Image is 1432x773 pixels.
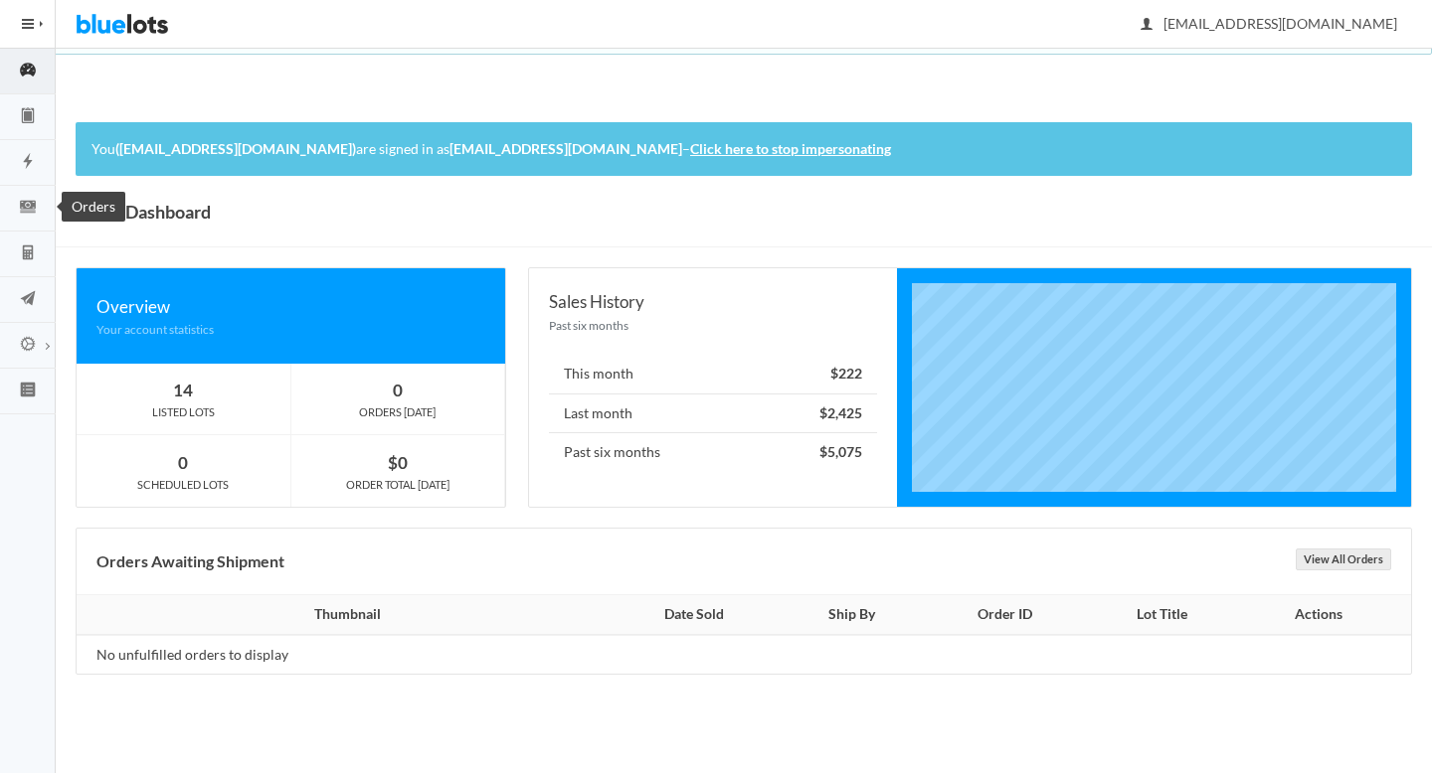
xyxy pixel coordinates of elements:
[549,393,876,434] li: Last month
[77,635,608,675] td: No unfulfilled orders to display
[608,595,781,635] th: Date Sold
[924,595,1086,635] th: Order ID
[77,403,290,421] div: LISTED LOTS
[1086,595,1238,635] th: Lot Title
[1137,16,1157,35] ion-icon: person
[77,595,608,635] th: Thumbnail
[690,140,891,157] a: Click here to stop impersonating
[77,476,290,494] div: SCHEDULED LOTS
[549,288,876,315] div: Sales History
[393,380,403,400] strong: 0
[96,293,485,320] div: Overview
[549,316,876,335] div: Past six months
[96,551,284,570] b: Orders Awaiting Shipment
[291,403,505,421] div: ORDERS [DATE]
[388,452,408,473] strong: $0
[1238,595,1411,635] th: Actions
[781,595,924,635] th: Ship By
[96,320,485,339] div: Your account statistics
[830,365,862,382] strong: $222
[449,140,682,157] strong: [EMAIL_ADDRESS][DOMAIN_NAME]
[173,380,193,400] strong: 14
[549,355,876,394] li: This month
[819,404,862,421] strong: $2,425
[62,192,125,222] div: Orders
[1142,15,1397,32] span: [EMAIL_ADDRESS][DOMAIN_NAME]
[115,140,356,157] strong: ([EMAIL_ADDRESS][DOMAIN_NAME])
[549,432,876,472] li: Past six months
[91,138,1396,161] p: You are signed in as –
[76,197,211,227] h1: Seller Dashboard
[819,443,862,460] strong: $5,075
[291,476,505,494] div: ORDER TOTAL [DATE]
[1296,548,1391,570] a: View All Orders
[178,452,188,473] strong: 0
